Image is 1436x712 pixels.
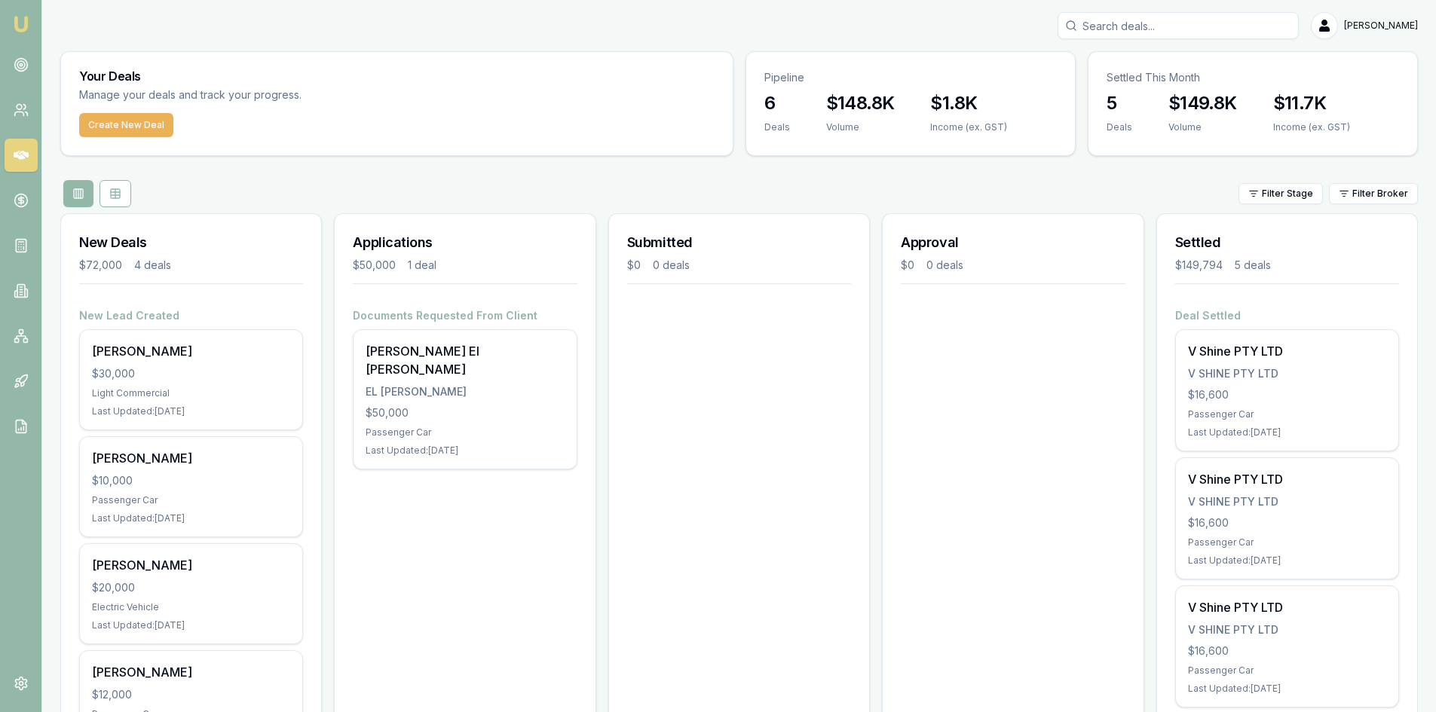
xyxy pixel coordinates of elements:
div: $30,000 [92,366,290,381]
div: 4 deals [134,258,171,273]
div: $72,000 [79,258,122,273]
div: Last Updated: [DATE] [92,619,290,631]
h3: Approval [901,232,1125,253]
div: Last Updated: [DATE] [1188,426,1386,439]
div: V SHINE PTY LTD [1188,366,1386,381]
div: $20,000 [92,580,290,595]
div: 0 deals [653,258,690,273]
div: [PERSON_NAME] [92,342,290,360]
h3: Applications [353,232,577,253]
div: $50,000 [366,405,564,420]
h3: New Deals [79,232,303,253]
div: $12,000 [92,687,290,702]
div: Income (ex. GST) [1273,121,1350,133]
input: Search deals [1058,12,1299,39]
div: $0 [901,258,914,273]
div: 5 deals [1235,258,1271,273]
p: Manage your deals and track your progress. [79,87,465,104]
span: Filter Stage [1262,188,1313,200]
h3: 5 [1107,91,1132,115]
h4: Documents Requested From Client [353,308,577,323]
div: V SHINE PTY LTD [1188,494,1386,509]
div: [PERSON_NAME] [92,449,290,467]
div: Passenger Car [1188,665,1386,677]
div: $16,600 [1188,387,1386,402]
div: $0 [627,258,641,273]
div: 1 deal [408,258,436,273]
h3: 6 [764,91,790,115]
div: Passenger Car [366,426,564,439]
div: [PERSON_NAME] [92,556,290,574]
div: Volume [1168,121,1237,133]
div: $16,600 [1188,643,1386,659]
div: 0 deals [926,258,963,273]
div: Light Commercial [92,387,290,399]
p: Pipeline [764,70,1057,85]
div: V Shine PTY LTD [1188,470,1386,488]
h4: Deal Settled [1175,308,1399,323]
div: Passenger Car [1188,408,1386,420]
button: Create New Deal [79,113,173,137]
button: Filter Broker [1329,183,1418,204]
span: Filter Broker [1352,188,1408,200]
h3: $148.8K [826,91,895,115]
h4: New Lead Created [79,308,303,323]
div: V Shine PTY LTD [1188,598,1386,616]
img: emu-icon-u.png [12,15,30,33]
div: $149,794 [1175,258,1223,273]
div: Last Updated: [DATE] [1188,683,1386,695]
div: Passenger Car [92,494,290,506]
span: [PERSON_NAME] [1344,20,1418,32]
div: Passenger Car [1188,536,1386,549]
div: Last Updated: [DATE] [366,445,564,457]
div: [PERSON_NAME] [92,663,290,681]
div: $10,000 [92,473,290,488]
div: Last Updated: [DATE] [1188,555,1386,567]
div: EL [PERSON_NAME] [366,384,564,399]
button: Filter Stage [1239,183,1323,204]
div: Income (ex. GST) [930,121,1007,133]
h3: Settled [1175,232,1399,253]
div: Deals [764,121,790,133]
h3: Your Deals [79,70,715,82]
h3: $11.7K [1273,91,1350,115]
div: Deals [1107,121,1132,133]
div: Volume [826,121,895,133]
div: V SHINE PTY LTD [1188,622,1386,637]
div: $50,000 [353,258,396,273]
h3: $149.8K [1168,91,1237,115]
div: Last Updated: [DATE] [92,405,290,417]
div: V Shine PTY LTD [1188,342,1386,360]
p: Settled This Month [1107,70,1399,85]
h3: Submitted [627,232,851,253]
div: Last Updated: [DATE] [92,512,290,524]
div: [PERSON_NAME] El [PERSON_NAME] [366,342,564,378]
div: $16,600 [1188,515,1386,530]
h3: $1.8K [930,91,1007,115]
div: Electric Vehicle [92,601,290,613]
